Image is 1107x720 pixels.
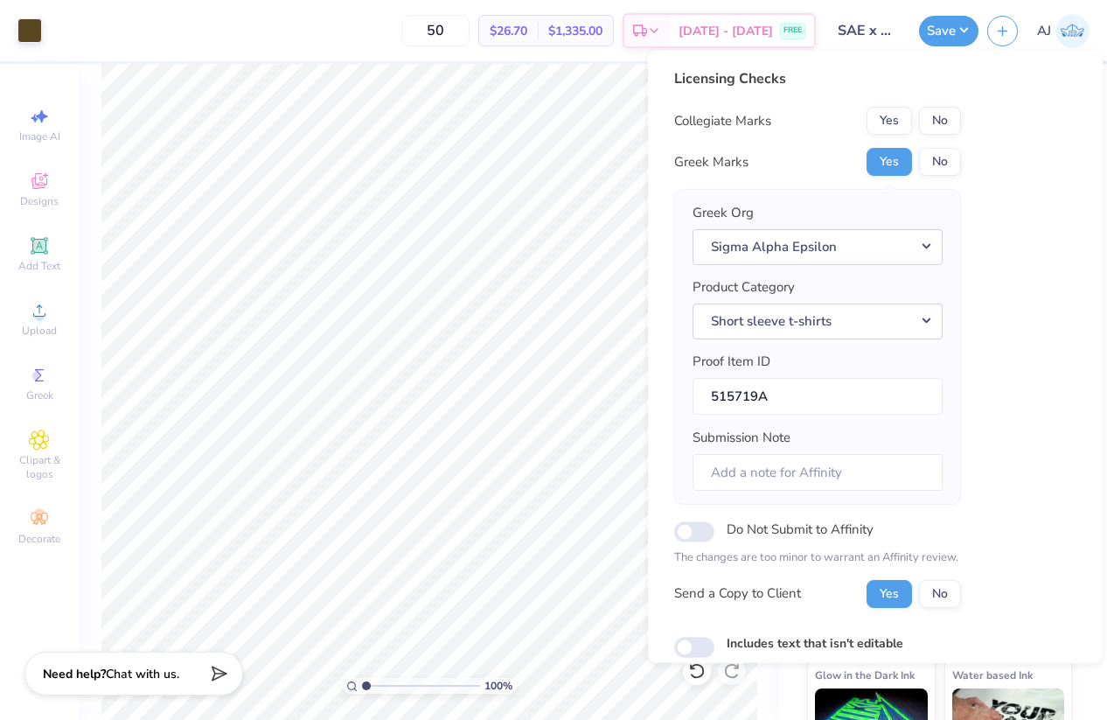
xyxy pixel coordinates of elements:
[693,203,754,223] label: Greek Org
[815,666,915,684] span: Glow in the Dark Ink
[43,666,106,682] strong: Need help?
[548,22,602,40] span: $1,335.00
[867,107,912,135] button: Yes
[484,678,512,694] span: 100 %
[490,22,527,40] span: $26.70
[674,68,961,89] div: Licensing Checks
[952,666,1033,684] span: Water based Ink
[26,388,53,402] span: Greek
[693,453,943,491] input: Add a note for Affinity
[867,579,912,607] button: Yes
[727,633,903,652] label: Includes text that isn't editable
[19,129,60,143] span: Image AI
[783,24,802,37] span: FREE
[1037,14,1090,48] a: AJ
[401,15,470,46] input: – –
[18,259,60,273] span: Add Text
[867,148,912,176] button: Yes
[674,584,801,604] div: Send a Copy to Client
[727,518,874,541] label: Do Not Submit to Affinity
[674,110,771,130] div: Collegiate Marks
[919,579,961,607] button: No
[693,228,943,264] button: Sigma Alpha Epsilon
[693,352,770,372] label: Proof Item ID
[679,22,773,40] span: [DATE] - [DATE]
[825,13,910,48] input: Untitled Design
[919,107,961,135] button: No
[9,453,70,481] span: Clipart & logos
[106,666,179,682] span: Chat with us.
[674,151,748,171] div: Greek Marks
[1037,21,1051,41] span: AJ
[20,194,59,208] span: Designs
[674,549,961,567] p: The changes are too minor to warrant an Affinity review.
[693,303,943,339] button: Short sleeve t-shirts
[693,277,795,297] label: Product Category
[1055,14,1090,48] img: Armiel John Calzada
[22,324,57,338] span: Upload
[919,16,978,46] button: Save
[18,532,60,546] span: Decorate
[919,148,961,176] button: No
[693,428,790,448] label: Submission Note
